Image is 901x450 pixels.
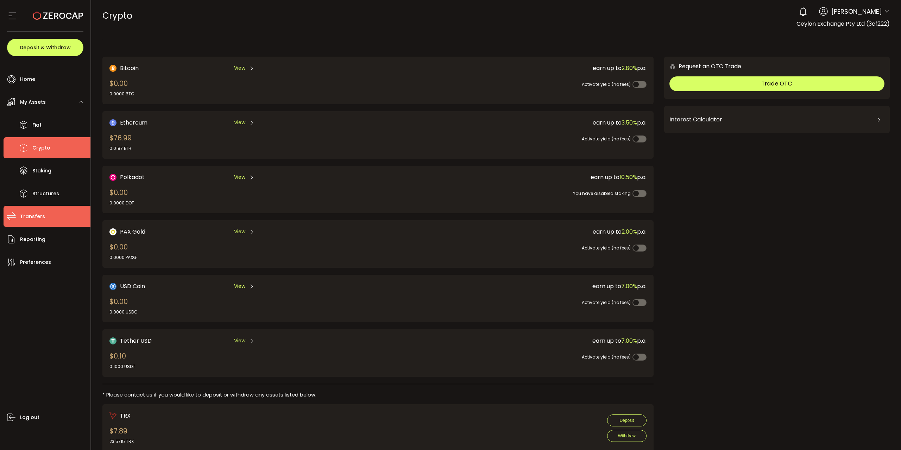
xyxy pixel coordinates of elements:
[582,354,631,360] span: Activate yield (no fees)
[669,76,884,91] button: Trade OTC
[622,228,637,236] span: 2.00%
[109,296,138,315] div: $0.00
[32,143,50,153] span: Crypto
[831,7,882,16] span: [PERSON_NAME]
[365,336,646,345] div: earn up to p.a.
[619,418,634,423] span: Deposit
[582,245,631,251] span: Activate yield (no fees)
[120,411,131,420] span: TRX
[365,173,646,182] div: earn up to p.a.
[619,173,637,181] span: 10.50%
[621,282,637,290] span: 7.00%
[109,412,116,419] img: trx_portfolio.png
[866,416,901,450] iframe: Chat Widget
[109,426,134,445] div: $7.89
[109,337,116,344] img: Tether USD
[109,228,116,235] img: PAX Gold
[7,39,83,56] button: Deposit & Withdraw
[109,133,132,152] div: $76.99
[109,119,116,126] img: Ethereum
[796,20,890,28] span: Ceylon Exchange Pty Ltd (3cf222)
[120,173,145,182] span: Polkadot
[109,309,138,315] div: 0.0000 USDC
[20,257,51,267] span: Preferences
[109,187,134,206] div: $0.00
[234,173,245,181] span: View
[20,74,35,84] span: Home
[622,119,637,127] span: 3.50%
[20,211,45,222] span: Transfers
[20,45,71,50] span: Deposit & Withdraw
[761,80,792,88] span: Trade OTC
[621,337,637,345] span: 7.00%
[102,391,654,399] div: * Please contact us if you would like to deposit or withdraw any assets listed below.
[365,118,646,127] div: earn up to p.a.
[20,412,39,423] span: Log out
[120,64,139,72] span: Bitcoin
[607,430,647,442] button: Withdraw
[120,282,145,291] span: USD Coin
[664,62,741,71] div: Request an OTC Trade
[234,119,245,126] span: View
[32,120,42,130] span: Fiat
[109,363,135,370] div: 0.1000 USDT
[573,190,631,196] span: You have disabled staking
[234,64,245,72] span: View
[102,9,132,22] span: Crypto
[109,91,134,97] div: 0.0000 BTC
[669,111,884,128] div: Interest Calculator
[582,136,631,142] span: Activate yield (no fees)
[32,189,59,199] span: Structures
[20,97,46,107] span: My Assets
[669,63,676,70] img: 6nGpN7MZ9FLuBP83NiajKbTRY4UzlzQtBKtCrLLspmCkSvCZHBKvY3NxgQaT5JnOQREvtQ257bXeeSTueZfAPizblJ+Fe8JwA...
[622,64,637,72] span: 2.80%
[365,282,646,291] div: earn up to p.a.
[582,299,631,305] span: Activate yield (no fees)
[582,81,631,87] span: Activate yield (no fees)
[234,228,245,235] span: View
[365,64,646,72] div: earn up to p.a.
[32,166,51,176] span: Staking
[109,174,116,181] img: DOT
[20,234,45,245] span: Reporting
[365,227,646,236] div: earn up to p.a.
[109,438,134,445] div: 23.5715 TRX
[234,337,245,344] span: View
[607,414,647,426] button: Deposit
[109,78,134,97] div: $0.00
[109,200,134,206] div: 0.0000 DOT
[120,118,147,127] span: Ethereum
[109,283,116,290] img: USD Coin
[109,145,132,152] div: 0.0187 ETH
[109,242,137,261] div: $0.00
[109,351,135,370] div: $0.10
[618,433,636,438] span: Withdraw
[120,336,152,345] span: Tether USD
[109,254,137,261] div: 0.0000 PAXG
[234,283,245,290] span: View
[109,65,116,72] img: Bitcoin
[120,227,145,236] span: PAX Gold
